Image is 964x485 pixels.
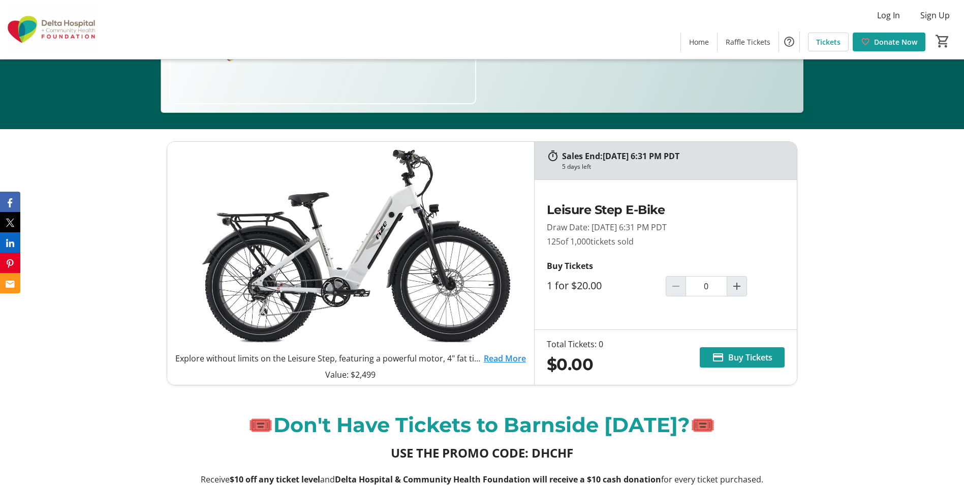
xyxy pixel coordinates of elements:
div: Total Tickets: 0 [547,338,603,350]
p: Value: $2,499 [175,369,526,381]
a: Home [681,33,717,51]
span: Home [689,37,709,47]
strong: Buy Tickets [547,260,593,271]
span: [DATE] 6:31 PM PDT [603,150,679,162]
p: Draw Date: [DATE] 6:31 PM PDT [547,221,785,233]
strong: Delta Hospital & Community Health Foundation will receive a $10 cash donation [335,474,661,485]
img: Delta Hospital and Community Health Foundation's Logo [6,4,97,55]
span: Buy Tickets [728,351,772,363]
label: 1 for $20.00 [547,280,602,292]
strong: USE THE PROMO CODE: DHCHF [391,444,573,461]
span: Sign Up [920,9,950,21]
span: Log In [877,9,900,21]
p: 125 tickets sold [547,235,785,248]
button: Sign Up [912,7,958,23]
button: Cart [934,32,952,50]
div: 5 days left [562,162,591,171]
div: $0.00 [547,352,603,377]
a: Tickets [808,33,849,51]
p: 🎟️Don't Have Tickets to Barnside [DATE]?🎟️ [167,410,797,440]
button: Log In [869,7,908,23]
button: Buy Tickets [700,347,785,368]
span: Tickets [816,37,841,47]
span: of 1,000 [561,236,590,247]
a: Donate Now [853,33,925,51]
h2: Leisure Step E-Bike [547,201,785,219]
span: Raffle Tickets [726,37,770,47]
span: Sales End: [562,150,603,162]
a: Read More [484,352,526,365]
a: Raffle Tickets [718,33,779,51]
p: Explore without limits on the Leisure Step, featuring a powerful motor, 4" fat tires, and a step-... [175,352,484,365]
button: Increment by one [727,277,747,296]
strong: $10 off any ticket level [230,474,320,485]
img: Leisure Step E-Bike [167,142,534,348]
button: Help [779,32,799,52]
span: Donate Now [874,37,917,47]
